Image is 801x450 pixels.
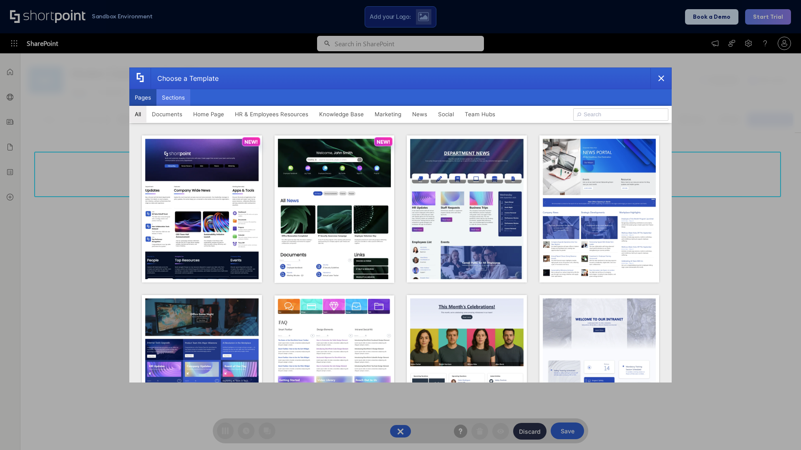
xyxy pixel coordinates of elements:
[129,106,146,122] button: All
[129,89,156,106] button: Pages
[188,106,229,122] button: Home Page
[229,106,314,122] button: HR & Employees Resources
[151,68,219,89] div: Choose a Template
[573,108,668,121] input: Search
[314,106,369,122] button: Knowledge Base
[129,67,672,382] div: template selector
[244,139,258,145] p: NEW!
[433,106,459,122] button: Social
[156,89,190,106] button: Sections
[407,106,433,122] button: News
[146,106,188,122] button: Documents
[459,106,501,122] button: Team Hubs
[369,106,407,122] button: Marketing
[377,139,390,145] p: NEW!
[759,410,801,450] iframe: Chat Widget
